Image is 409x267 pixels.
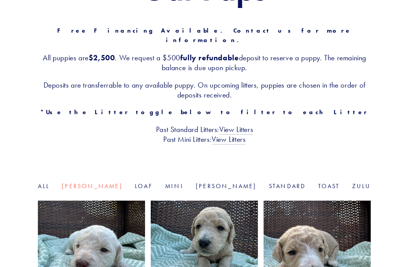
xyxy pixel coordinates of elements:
[196,182,257,190] a: [PERSON_NAME]
[57,27,358,44] strong: Free Financing Available. Contact us for more information.
[89,53,115,62] strong: $2,500
[38,53,371,72] h3: All puppies are . We request a $500 deposit to reserve a puppy. The remaining balance is due upon...
[180,53,239,62] strong: fully refundable
[135,182,153,190] a: Loaf
[38,124,371,144] h3: Past Standard Litters: Past Mini Litters:
[165,182,184,190] a: Mini
[38,80,371,100] h3: Deposits are transferrable to any available puppy. On upcoming litters, puppies are chosen in the...
[318,182,340,190] a: Toast
[38,182,50,190] a: All
[269,182,306,190] a: Standard
[212,135,245,144] a: View Litters
[62,182,123,190] a: [PERSON_NAME]
[219,125,253,135] a: View Litters
[40,108,368,116] strong: *Use the Litter toggle below to filter to each Litter
[352,182,371,190] a: Zulu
